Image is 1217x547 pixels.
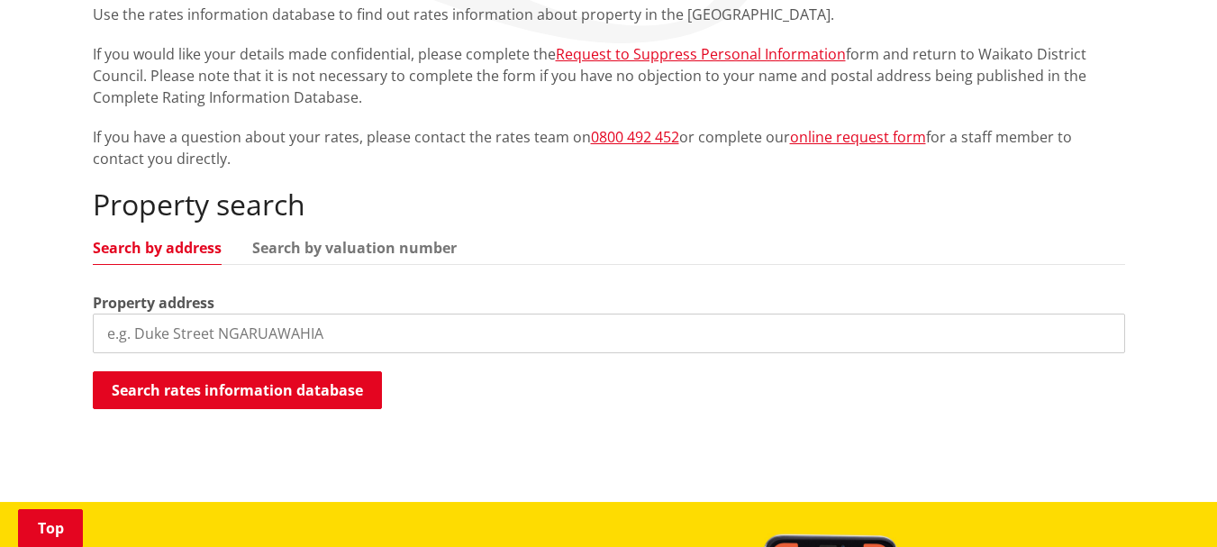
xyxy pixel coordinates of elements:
p: If you have a question about your rates, please contact the rates team on or complete our for a s... [93,126,1125,169]
button: Search rates information database [93,371,382,409]
a: Search by valuation number [252,241,457,255]
a: 0800 492 452 [591,127,679,147]
a: Search by address [93,241,222,255]
label: Property address [93,292,214,314]
p: If you would like your details made confidential, please complete the form and return to Waikato ... [93,43,1125,108]
a: Request to Suppress Personal Information [556,44,846,64]
a: Top [18,509,83,547]
input: e.g. Duke Street NGARUAWAHIA [93,314,1125,353]
h2: Property search [93,187,1125,222]
a: online request form [790,127,926,147]
p: Use the rates information database to find out rates information about property in the [GEOGRAPHI... [93,4,1125,25]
